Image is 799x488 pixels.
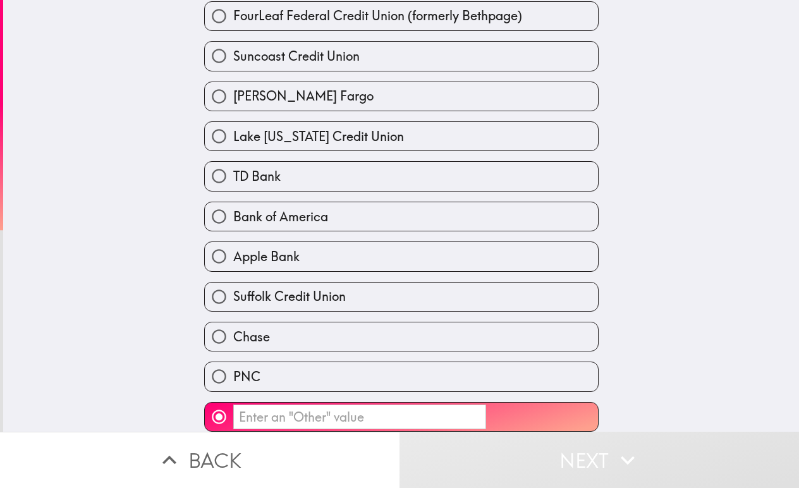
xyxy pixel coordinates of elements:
span: Suffolk Credit Union [233,288,346,305]
button: Bank of America [205,202,598,231]
button: FourLeaf Federal Credit Union (formerly Bethpage) [205,2,598,30]
button: Chase [205,322,598,351]
input: Enter an "Other" value [233,405,486,429]
button: Next [399,432,799,488]
span: Apple Bank [233,248,300,265]
span: Bank of America [233,208,328,226]
button: Lake [US_STATE] Credit Union [205,122,598,150]
span: Suncoast Credit Union [233,47,360,65]
span: Chase [233,328,270,346]
button: [PERSON_NAME] Fargo [205,82,598,111]
span: FourLeaf Federal Credit Union (formerly Bethpage) [233,7,522,25]
span: PNC [233,368,260,386]
button: TD Bank [205,162,598,190]
span: [PERSON_NAME] Fargo [233,87,374,105]
span: Lake [US_STATE] Credit Union [233,128,404,145]
button: PNC [205,362,598,391]
button: Suffolk Credit Union [205,283,598,311]
span: TD Bank [233,168,281,185]
button: Suncoast Credit Union [205,42,598,70]
button: Apple Bank [205,242,598,271]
